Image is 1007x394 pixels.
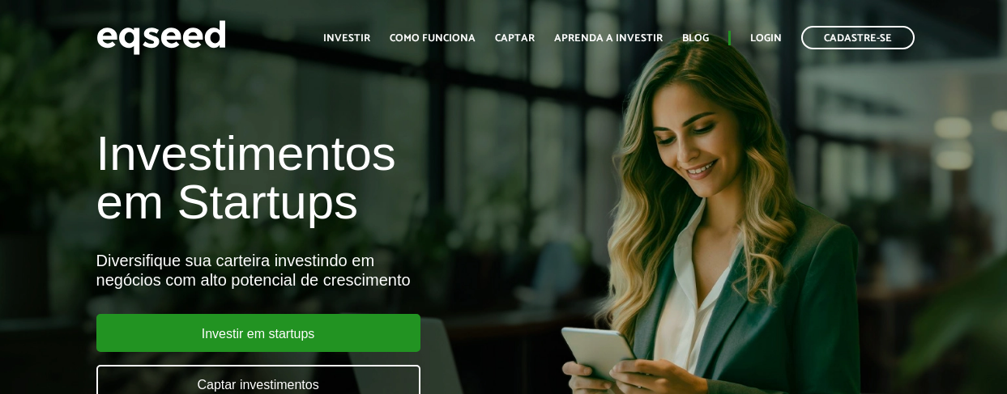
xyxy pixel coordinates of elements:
a: Aprenda a investir [554,33,663,44]
a: Captar [495,33,535,44]
a: Como funciona [390,33,476,44]
a: Cadastre-se [801,26,915,49]
a: Investir em startups [96,314,420,352]
a: Investir [323,33,370,44]
h1: Investimentos em Startups [96,129,576,227]
a: Login [750,33,782,44]
img: EqSeed [96,16,226,59]
div: Diversifique sua carteira investindo em negócios com alto potencial de crescimento [96,251,576,290]
a: Blog [682,33,709,44]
